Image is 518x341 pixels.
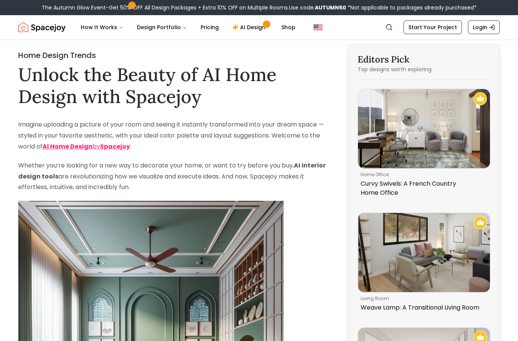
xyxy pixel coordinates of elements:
img: Recommended Spacejoy Design - Curvy Swivels: A French Country Home Office [474,92,487,105]
p: Top designs worth exploring [358,66,490,73]
h2: Home Design Trends [18,50,328,61]
button: Design Portfolio [131,20,193,35]
img: Recommended Spacejoy Design - Weave Lamp: A Transitional Living Room [474,216,487,229]
b: AUTUMN50 [315,4,346,11]
p: Whether you’re looking for a new way to decorate your home, or want to try before you buy, are re... [18,160,328,193]
img: Spacejoy Logo [18,20,66,35]
img: United States [314,23,323,32]
a: Weave Lamp: A Transitional Living RoomRecommended Spacejoy Design - Weave Lamp: A Transitional Li... [358,213,490,315]
a: Login [468,20,500,34]
img: Curvy Swivels: A French Country Home Office [358,89,490,168]
strong: AI Home Design [42,142,93,151]
div: The Autumn Glow Event-Get 50% OFF All Design Packages + Extra 10% OFF on Multiple Rooms. [42,4,477,11]
p: Curvy Swivels: A French Country Home Office [361,179,484,197]
h3: Editors Pick [358,53,490,66]
a: AI Design [226,20,274,35]
a: Curvy Swivels: A French Country Home OfficeRecommended Spacejoy Design - Curvy Swivels: A French ... [358,89,490,200]
a: Shop [275,20,301,35]
a: AI Home DesignbySpacejoy [42,142,130,151]
span: Use code: [289,4,346,11]
a: Start Your Project [403,20,462,34]
span: *Not applicable to packages already purchased* [346,4,477,11]
a: Pricing [195,20,225,35]
p: living room [361,296,484,302]
img: Weave Lamp: A Transitional Living Room [358,213,490,292]
strong: Spacejoy [100,142,130,151]
p: Weave Lamp: A Transitional Living Room [361,303,484,312]
p: Imagine uploading a picture of your room and seeing it instantly transformed into your dream spac... [18,119,328,152]
strong: AI interior design tools [18,161,326,181]
a: Spacejoy [18,20,66,35]
p: home office [361,172,484,178]
nav: Global [18,15,500,39]
nav: Main [75,20,301,35]
h1: Unlock the Beauty of AI Home Design with Spacejoy [18,64,328,107]
button: How It Works [75,20,129,35]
